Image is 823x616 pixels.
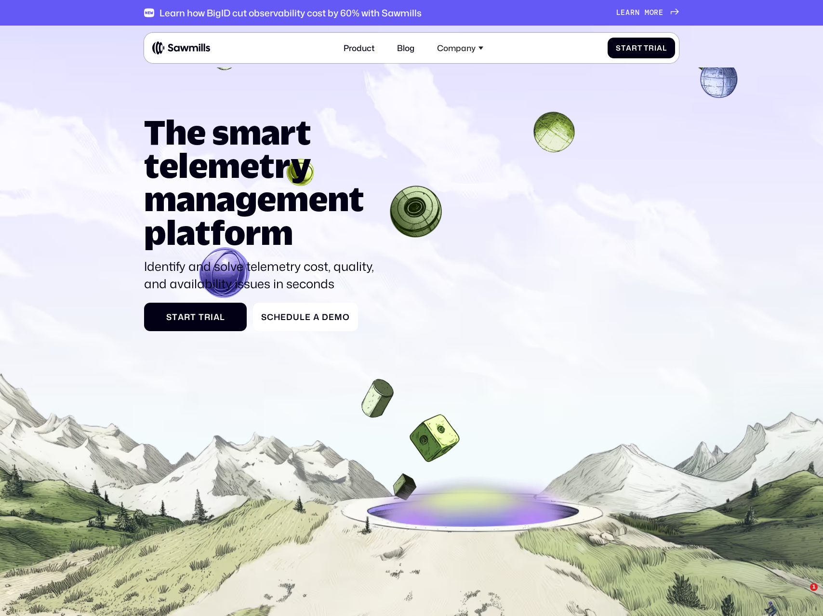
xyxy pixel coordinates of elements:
a: ScheduleaDemo [253,303,358,331]
span: t [172,312,178,321]
span: a [178,312,184,321]
span: a [657,43,663,52]
span: r [184,312,190,321]
span: m [334,312,343,321]
span: i [211,312,213,321]
span: n [635,9,640,17]
span: t [637,43,642,52]
div: Company [437,43,476,53]
div: Company [431,37,490,59]
span: l [220,312,225,321]
span: a [625,9,630,17]
span: e [329,312,334,321]
a: Blog [391,37,421,59]
span: o [343,312,350,321]
span: a [313,312,319,321]
span: r [204,312,211,321]
span: a [213,312,220,321]
span: u [293,312,300,321]
span: l [300,312,305,321]
span: e [621,9,625,17]
span: r [649,43,654,52]
span: 1 [810,583,818,591]
span: l [663,43,667,52]
span: h [274,312,280,321]
span: S [166,312,172,321]
div: Learn how BigID cut observability cost by 60% with Sawmills [159,7,422,18]
a: StartTrial [608,38,675,59]
span: S [616,43,621,52]
span: T [199,312,204,321]
span: S [261,312,267,321]
span: r [654,9,659,17]
span: i [654,43,657,52]
iframe: Intercom live chat [790,583,813,606]
span: c [267,312,274,321]
span: L [616,9,621,17]
h1: The smart telemetry management platform [144,115,383,249]
span: r [632,43,637,52]
span: e [280,312,286,321]
span: D [322,312,329,321]
a: Product [337,37,381,59]
span: t [621,43,626,52]
span: r [630,9,635,17]
p: Identify and solve telemetry cost, quality, and availability issues in seconds [144,258,383,293]
span: T [644,43,649,52]
a: StartTrial [144,303,247,331]
span: o [650,9,654,17]
span: t [190,312,196,321]
span: a [626,43,632,52]
span: e [305,312,311,321]
span: m [645,9,650,17]
span: e [659,9,664,17]
span: d [286,312,293,321]
a: Learnmore [616,9,679,17]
